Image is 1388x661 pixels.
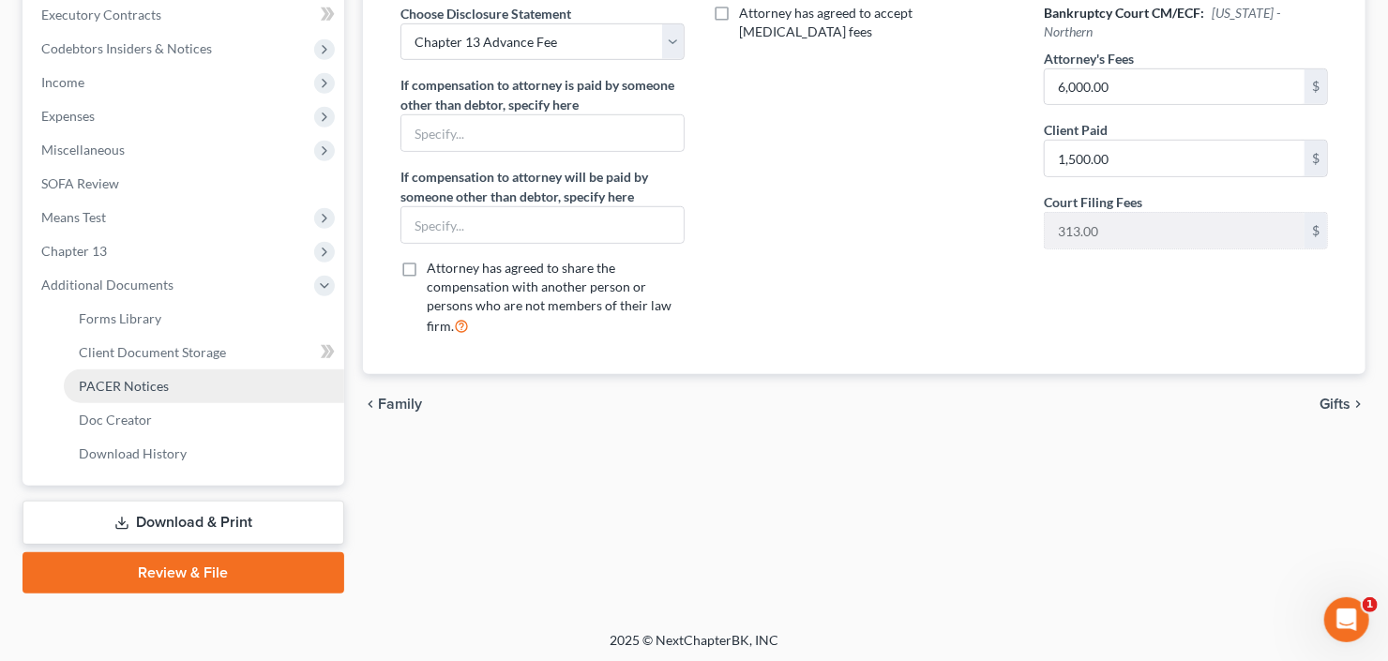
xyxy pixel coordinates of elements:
[1045,69,1305,105] input: 0.00
[1305,213,1327,248] div: $
[41,142,125,158] span: Miscellaneous
[1305,141,1327,176] div: $
[79,412,152,428] span: Doc Creator
[79,445,187,461] span: Download History
[1044,49,1134,68] label: Attorney's Fees
[1320,397,1350,412] span: Gifts
[363,397,378,412] i: chevron_left
[41,175,119,191] span: SOFA Review
[23,501,344,545] a: Download & Print
[400,167,685,206] label: If compensation to attorney will be paid by someone other than debtor, specify here
[1044,120,1108,140] label: Client Paid
[1044,4,1328,41] h6: Bankruptcy Court CM/ECF:
[64,369,344,403] a: PACER Notices
[739,5,913,39] span: Attorney has agreed to accept [MEDICAL_DATA] fees
[1324,597,1369,642] iframe: Intercom live chat
[1320,397,1365,412] button: Gifts chevron_right
[41,243,107,259] span: Chapter 13
[64,336,344,369] a: Client Document Storage
[1045,141,1305,176] input: 0.00
[41,7,161,23] span: Executory Contracts
[401,115,684,151] input: Specify...
[1045,213,1305,248] input: 0.00
[79,344,226,360] span: Client Document Storage
[41,108,95,124] span: Expenses
[23,552,344,593] a: Review & File
[41,209,106,225] span: Means Test
[64,302,344,336] a: Forms Library
[400,4,571,23] label: Choose Disclosure Statement
[26,167,344,201] a: SOFA Review
[1350,397,1365,412] i: chevron_right
[1363,597,1378,612] span: 1
[427,260,671,334] span: Attorney has agreed to share the compensation with another person or persons who are not members ...
[41,74,84,90] span: Income
[378,397,422,412] span: Family
[1044,192,1142,212] label: Court Filing Fees
[64,403,344,437] a: Doc Creator
[1044,5,1280,39] span: [US_STATE] - Northern
[1305,69,1327,105] div: $
[64,437,344,471] a: Download History
[41,277,173,293] span: Additional Documents
[400,75,685,114] label: If compensation to attorney is paid by someone other than debtor, specify here
[79,378,169,394] span: PACER Notices
[41,40,212,56] span: Codebtors Insiders & Notices
[79,310,161,326] span: Forms Library
[363,397,422,412] button: chevron_left Family
[401,207,684,243] input: Specify...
